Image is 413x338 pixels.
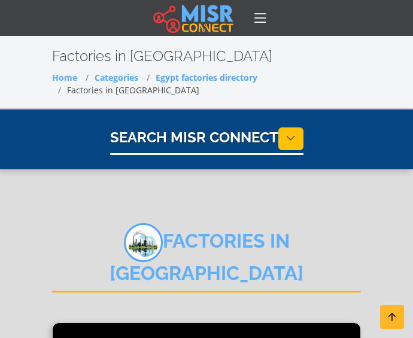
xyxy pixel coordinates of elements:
[52,223,361,293] h2: Factories in [GEOGRAPHIC_DATA]
[124,223,163,262] img: EmoC8BExvHL9rYvGYssx.png
[110,127,303,155] h1: Search Misr Connect
[52,84,199,96] li: Factories in [GEOGRAPHIC_DATA]
[156,72,257,83] a: Egypt factories directory
[153,3,233,33] img: main.misr_connect
[52,48,361,65] h2: Factories in [GEOGRAPHIC_DATA]
[52,72,77,83] a: Home
[95,72,138,83] a: Categories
